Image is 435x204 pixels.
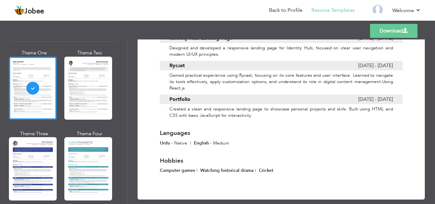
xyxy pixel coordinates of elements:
h3: Hobbies [160,158,403,164]
a: Resume Templates [311,7,355,14]
a: Download [370,24,417,38]
span: - Medium [210,140,229,146]
span: Urdu [160,140,170,146]
span: | [190,140,191,146]
span: [DATE] - [DATE] [358,95,393,104]
span: Portfolio [169,95,190,104]
img: jobee.io [14,5,25,16]
span: Rycast [169,61,185,70]
span: Jobee [25,8,44,15]
a: Welcome [392,7,421,14]
div: Theme Two [66,50,113,56]
span: [DATE] - [DATE] [358,61,393,70]
div: Gained practical experience using Rycast, focusing on its core features and user interface. Learn... [160,72,403,91]
div: Theme Three [10,130,58,137]
div: Theme One [10,50,58,56]
a: Jobee [14,5,44,16]
a: Back to Profile [269,7,303,14]
span: Watching historical drama [200,167,259,173]
div: Designed and developed a responsive landing page for Identity Hub, focused on clear user navigati... [160,45,403,58]
div: Theme Four [66,130,113,137]
span: Cricket [259,167,273,173]
h3: Languages [160,130,403,137]
span: - Native [171,140,187,146]
span: English [194,140,209,146]
span: Computer games [160,167,200,173]
img: Profile Img [373,5,383,15]
span: | [196,167,197,173]
span: | [255,167,256,173]
div: Created a clean and responsive landing page to showcase personal projects and skills. Built using... [160,106,403,119]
